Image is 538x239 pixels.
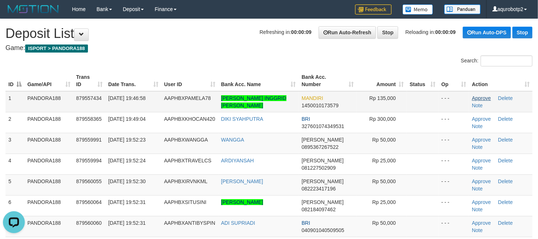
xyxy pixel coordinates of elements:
span: [PERSON_NAME] [302,178,344,184]
span: Rp 135,000 [369,95,396,101]
span: Copy 082223417196 to clipboard [302,186,336,192]
th: User ID: activate to sort column ascending [161,70,218,91]
span: Rp 25,000 [372,199,396,205]
a: Delete [498,158,513,163]
a: Delete [498,116,513,122]
a: Delete [498,137,513,143]
span: AAPHBXWANGGA [164,137,208,143]
span: BRI [302,116,310,122]
a: Note [472,207,483,212]
span: Rp 300,000 [369,116,396,122]
span: [PERSON_NAME] [302,137,344,143]
span: 879560064 [76,199,102,205]
a: [PERSON_NAME] [221,199,263,205]
h1: Deposit List [5,26,533,41]
span: 879559994 [76,158,102,163]
span: Copy 082184097462 to clipboard [302,207,336,212]
a: Approve [472,137,491,143]
a: ADI SUPRIADI [221,220,255,226]
td: PANDORA188 [24,216,73,237]
span: Copy 1450010173579 to clipboard [302,103,339,108]
button: Open LiveChat chat widget [3,3,25,25]
th: Game/API: activate to sort column ascending [24,70,73,91]
td: PANDORA188 [24,133,73,154]
span: Rp 50,000 [372,178,396,184]
span: 879560060 [76,220,102,226]
td: 1 [5,91,24,112]
span: 879558365 [76,116,102,122]
a: Delete [498,178,513,184]
td: - - - [439,112,469,133]
span: [DATE] 19:52:30 [108,178,146,184]
span: AAPHBXPAMELA78 [164,95,211,101]
a: [PERSON_NAME] INGGRID [PERSON_NAME] [221,95,287,108]
td: - - - [439,174,469,195]
th: Date Trans.: activate to sort column ascending [105,70,161,91]
a: Note [472,144,483,150]
span: Rp 50,000 [372,137,396,143]
span: AAPHBXSITUSINI [164,199,207,205]
a: Note [472,103,483,108]
th: Trans ID: activate to sort column ascending [73,70,105,91]
a: Approve [472,199,491,205]
th: Status: activate to sort column ascending [407,70,439,91]
td: PANDORA188 [24,195,73,216]
span: AAPHBXTRAVELCS [164,158,212,163]
h4: Game: [5,45,533,52]
span: MANDIRI [302,95,323,101]
td: PANDORA188 [24,91,73,112]
a: [PERSON_NAME] [221,178,263,184]
a: Note [472,123,483,129]
a: Stop [512,27,533,38]
img: MOTION_logo.png [5,4,61,15]
th: Amount: activate to sort column ascending [357,70,407,91]
td: PANDORA188 [24,174,73,195]
a: ARDIYANSAH [221,158,254,163]
span: [DATE] 19:52:31 [108,199,146,205]
span: [DATE] 19:52:31 [108,220,146,226]
img: Button%20Memo.svg [403,4,433,15]
td: - - - [439,154,469,174]
a: WANGGA [221,137,244,143]
a: Note [472,165,483,171]
td: - - - [439,91,469,112]
th: Bank Acc. Name: activate to sort column ascending [218,70,299,91]
span: Copy 327601074349531 to clipboard [302,123,345,129]
span: [DATE] 19:52:23 [108,137,146,143]
a: Run Auto-DPS [463,27,511,38]
a: Delete [498,95,513,101]
td: 6 [5,195,24,216]
td: 4 [5,154,24,174]
td: - - - [439,216,469,237]
img: Feedback.jpg [355,4,392,15]
a: Approve [472,178,491,184]
a: Note [472,186,483,192]
a: Approve [472,95,491,101]
a: Delete [498,199,513,205]
span: Copy 0895367267522 to clipboard [302,144,339,150]
a: Approve [472,116,491,122]
a: Delete [498,220,513,226]
span: [PERSON_NAME] [302,158,344,163]
span: BRI [302,220,310,226]
span: Refreshing in: [260,29,311,35]
span: 879557434 [76,95,102,101]
span: Copy 081227502909 to clipboard [302,165,336,171]
strong: 00:00:09 [291,29,312,35]
span: Reloading in: [406,29,456,35]
th: ID: activate to sort column descending [5,70,24,91]
span: ISPORT > PANDORA188 [25,45,88,53]
span: [DATE] 19:46:58 [108,95,146,101]
td: - - - [439,133,469,154]
span: Rp 50,000 [372,220,396,226]
strong: 00:00:09 [435,29,456,35]
td: PANDORA188 [24,112,73,133]
th: Action: activate to sort column ascending [469,70,533,91]
td: PANDORA188 [24,154,73,174]
td: 2 [5,112,24,133]
input: Search: [481,55,533,66]
span: 879560055 [76,178,102,184]
span: [DATE] 19:49:04 [108,116,146,122]
label: Search: [461,55,533,66]
a: Approve [472,158,491,163]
